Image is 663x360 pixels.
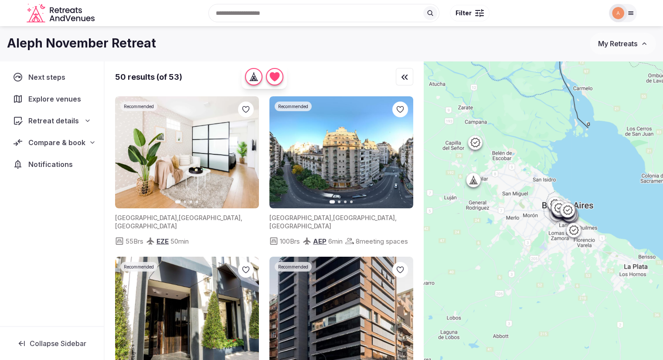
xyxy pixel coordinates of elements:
[177,214,179,221] span: ,
[115,214,177,221] span: [GEOGRAPHIC_DATA]
[280,237,300,246] span: 100 Brs
[190,200,192,203] button: Go to slide 3
[28,137,85,148] span: Compare & book
[350,200,353,203] button: Go to slide 4
[450,5,490,21] button: Filter
[126,237,143,246] span: 55 Brs
[313,237,326,245] span: AEP
[269,222,331,230] span: [GEOGRAPHIC_DATA]
[179,214,241,221] span: [GEOGRAPHIC_DATA]
[175,200,181,204] button: Go to slide 1
[612,7,624,19] img: augusto
[395,214,397,221] span: ,
[7,334,97,353] button: Collapse Sidebar
[184,200,186,203] button: Go to slide 2
[275,102,312,111] div: Recommended
[590,33,656,54] button: My Retreats
[344,200,347,203] button: Go to slide 3
[338,200,340,203] button: Go to slide 2
[328,237,343,246] span: 6 min
[7,68,97,86] a: Next steps
[333,214,395,221] span: [GEOGRAPHIC_DATA]
[27,3,96,23] a: Visit the homepage
[28,159,76,170] span: Notifications
[241,214,242,221] span: ,
[120,262,157,272] div: Recommended
[170,237,189,246] span: 50 min
[356,237,408,246] span: 8 meeting spaces
[330,200,335,204] button: Go to slide 1
[27,3,96,23] svg: Retreats and Venues company logo
[456,9,472,17] span: Filter
[124,264,154,270] span: Recommended
[7,155,97,173] a: Notifications
[269,214,331,221] span: [GEOGRAPHIC_DATA]
[7,90,97,108] a: Explore venues
[30,339,86,348] span: Collapse Sidebar
[124,103,154,109] span: Recommended
[28,115,79,126] span: Retreat details
[28,94,85,104] span: Explore venues
[156,237,169,245] span: EZE
[28,72,69,82] span: Next steps
[115,222,177,230] span: [GEOGRAPHIC_DATA]
[196,200,198,203] button: Go to slide 4
[598,39,637,48] span: My Retreats
[275,262,312,272] div: Recommended
[7,35,156,52] h1: Aleph November Retreat
[331,214,333,221] span: ,
[115,71,182,82] div: 50 results (of 53)
[278,264,308,270] span: Recommended
[115,96,259,208] img: Featured image for venue
[278,103,308,109] span: Recommended
[269,96,413,208] img: Featured image for venue
[120,102,157,111] div: Recommended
